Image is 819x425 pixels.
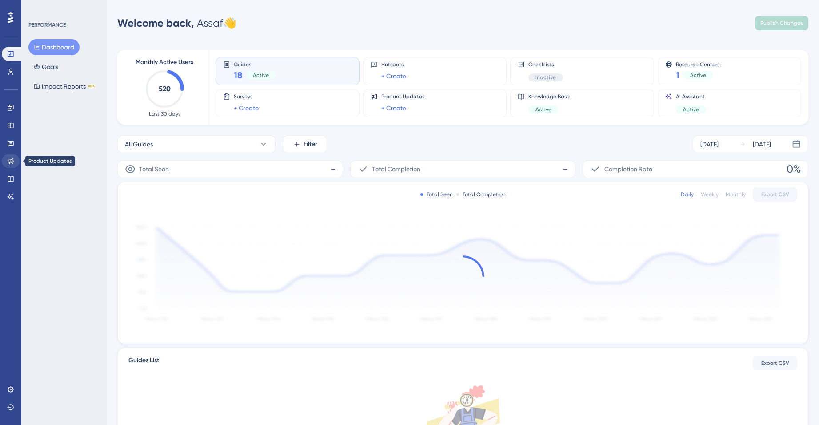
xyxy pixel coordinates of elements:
[283,135,327,153] button: Filter
[117,16,194,29] span: Welcome back,
[381,103,406,113] a: + Create
[381,71,406,81] a: + Create
[528,93,570,100] span: Knowledge Base
[234,93,259,100] span: Surveys
[761,360,789,367] span: Export CSV
[28,59,64,75] button: Goals
[563,162,568,176] span: -
[117,16,236,30] div: Assaf 👋
[753,139,771,150] div: [DATE]
[701,191,719,198] div: Weekly
[28,21,66,28] div: PERFORMANCE
[528,61,563,68] span: Checklists
[681,191,694,198] div: Daily
[700,139,719,150] div: [DATE]
[117,135,276,153] button: All Guides
[420,191,453,198] div: Total Seen
[28,78,101,94] button: Impact ReportsBETA
[253,72,269,79] span: Active
[149,110,180,117] span: Last 30 days
[28,39,80,55] button: Dashboard
[136,57,193,68] span: Monthly Active Users
[128,355,159,371] span: Guides List
[330,162,336,176] span: -
[726,191,746,198] div: Monthly
[535,74,556,81] span: Inactive
[381,93,424,100] span: Product Updates
[139,164,169,174] span: Total Seen
[604,164,652,174] span: Completion Rate
[676,69,679,81] span: 1
[755,16,808,30] button: Publish Changes
[372,164,420,174] span: Total Completion
[787,162,801,176] span: 0%
[690,72,706,79] span: Active
[760,20,803,27] span: Publish Changes
[535,106,551,113] span: Active
[676,93,706,100] span: AI Assistant
[761,191,789,198] span: Export CSV
[234,61,276,67] span: Guides
[159,85,171,93] text: 520
[753,356,797,370] button: Export CSV
[125,139,153,150] span: All Guides
[683,106,699,113] span: Active
[88,84,96,89] div: BETA
[234,69,242,81] span: 18
[304,139,317,150] span: Filter
[234,103,259,113] a: + Create
[381,61,406,68] span: Hotspots
[676,61,719,67] span: Resource Centers
[753,187,797,202] button: Export CSV
[456,191,506,198] div: Total Completion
